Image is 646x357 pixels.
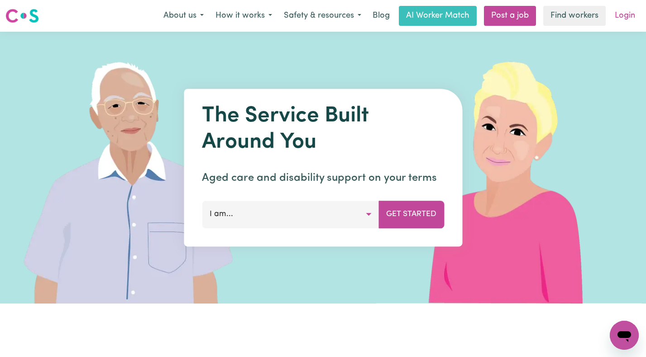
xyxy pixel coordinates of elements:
[378,201,444,228] button: Get Started
[367,6,395,26] a: Blog
[202,103,444,155] h1: The Service Built Around You
[5,8,39,24] img: Careseekers logo
[5,5,39,26] a: Careseekers logo
[609,6,641,26] a: Login
[278,6,367,25] button: Safety & resources
[610,321,639,350] iframe: Button to launch messaging window
[202,201,379,228] button: I am...
[484,6,536,26] a: Post a job
[202,170,444,186] p: Aged care and disability support on your terms
[158,6,210,25] button: About us
[210,6,278,25] button: How it works
[399,6,477,26] a: AI Worker Match
[543,6,606,26] a: Find workers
